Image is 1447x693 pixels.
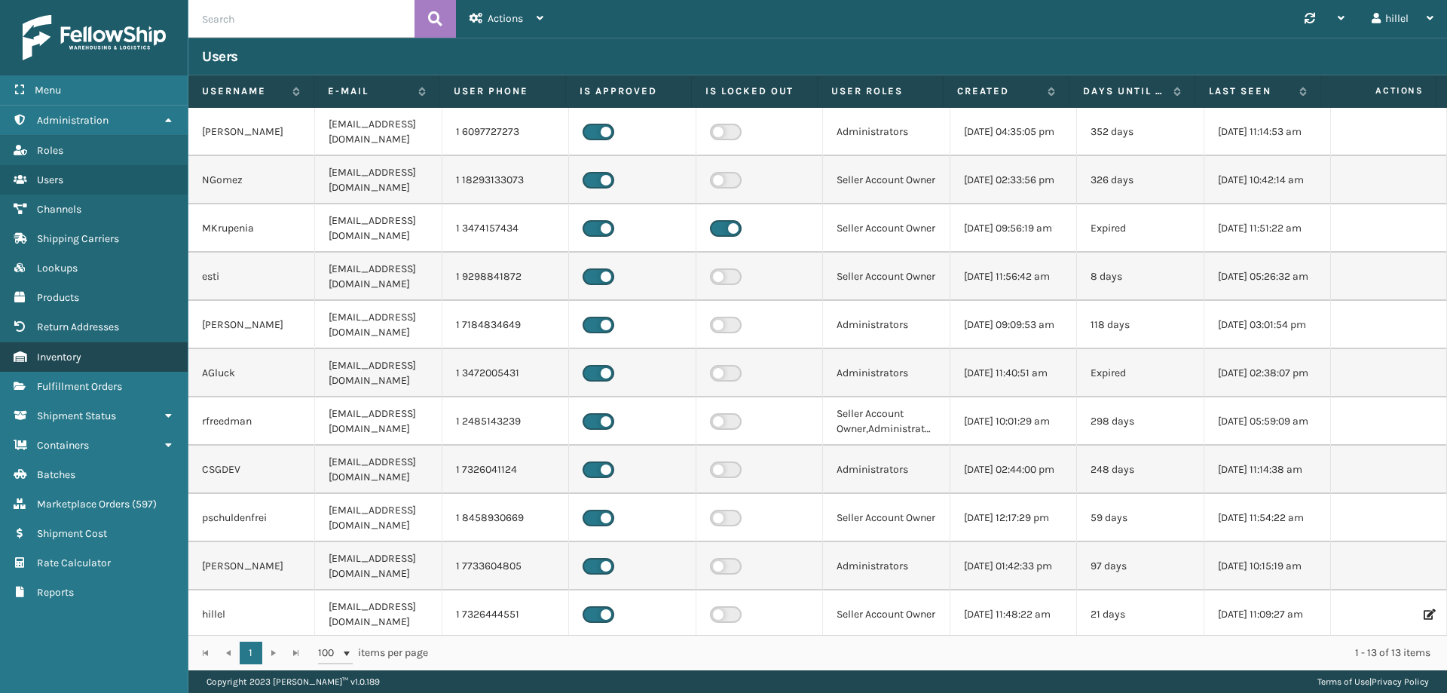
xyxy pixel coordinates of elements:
span: Actions [1326,78,1433,103]
td: [DATE] 11:51:22 am [1204,204,1331,253]
td: Expired [1077,204,1204,253]
td: [EMAIL_ADDRESS][DOMAIN_NAME] [315,156,442,204]
td: 118 days [1077,301,1204,349]
td: [DATE] 09:09:53 am [950,301,1077,349]
td: MKrupenia [188,204,315,253]
td: 1 3474157434 [442,204,569,253]
span: items per page [318,642,428,664]
td: 1 18293133073 [442,156,569,204]
label: User phone [454,84,552,98]
td: 97 days [1077,542,1204,590]
td: [DATE] 05:26:32 am [1204,253,1331,301]
i: Edit [1424,609,1433,620]
td: rfreedman [188,397,315,446]
span: Rate Calculator [37,557,111,569]
td: [DATE] 11:14:38 am [1204,446,1331,494]
p: Copyright 2023 [PERSON_NAME]™ v 1.0.189 [206,670,380,693]
td: 21 days [1077,590,1204,639]
td: 1 2485143239 [442,397,569,446]
span: Menu [35,84,61,97]
td: Administrators [823,108,950,156]
span: Shipping Carriers [37,232,119,245]
td: 59 days [1077,494,1204,542]
span: Containers [37,439,89,452]
td: Seller Account Owner [823,590,950,639]
td: [EMAIL_ADDRESS][DOMAIN_NAME] [315,542,442,590]
a: Terms of Use [1317,676,1369,687]
td: 298 days [1077,397,1204,446]
td: [EMAIL_ADDRESS][DOMAIN_NAME] [315,494,442,542]
td: [EMAIL_ADDRESS][DOMAIN_NAME] [315,301,442,349]
td: Seller Account Owner [823,494,950,542]
td: [DATE] 01:42:33 pm [950,542,1077,590]
td: [EMAIL_ADDRESS][DOMAIN_NAME] [315,204,442,253]
label: User Roles [831,84,929,98]
td: esti [188,253,315,301]
span: Users [37,173,63,186]
td: [EMAIL_ADDRESS][DOMAIN_NAME] [315,108,442,156]
td: NGomez [188,156,315,204]
span: ( 597 ) [132,498,157,511]
td: [PERSON_NAME] [188,542,315,590]
span: Marketplace Orders [37,498,130,511]
td: [DATE] 02:44:00 pm [950,446,1077,494]
td: [DATE] 12:17:29 pm [950,494,1077,542]
td: 1 7326041124 [442,446,569,494]
td: 248 days [1077,446,1204,494]
div: 1 - 13 of 13 items [449,645,1430,661]
span: 100 [318,645,341,661]
td: [DATE] 10:01:29 am [950,397,1077,446]
span: Channels [37,203,81,216]
td: [DATE] 11:56:42 am [950,253,1077,301]
td: 1 7184834649 [442,301,569,349]
td: hillel [188,590,315,639]
td: [EMAIL_ADDRESS][DOMAIN_NAME] [315,446,442,494]
td: 1 3472005431 [442,349,569,397]
span: Inventory [37,351,81,363]
td: [DATE] 03:01:54 pm [1204,301,1331,349]
td: 1 6097727273 [442,108,569,156]
a: 1 [240,642,262,664]
span: Fulfillment Orders [37,380,122,393]
td: CSGDEV [188,446,315,494]
td: 1 8458930669 [442,494,569,542]
td: [DATE] 11:14:53 am [1204,108,1331,156]
td: [EMAIL_ADDRESS][DOMAIN_NAME] [315,253,442,301]
span: Return Addresses [37,320,119,333]
span: Actions [488,12,523,25]
label: E-mail [328,84,411,98]
td: [DATE] 09:56:19 am [950,204,1077,253]
span: Roles [37,144,63,157]
td: pschuldenfrei [188,494,315,542]
td: [DATE] 02:33:56 pm [950,156,1077,204]
td: Seller Account Owner [823,204,950,253]
td: [DATE] 11:48:22 am [950,590,1077,639]
td: 352 days [1077,108,1204,156]
td: [EMAIL_ADDRESS][DOMAIN_NAME] [315,397,442,446]
td: 1 7326444551 [442,590,569,639]
h3: Users [202,48,238,66]
td: 1 7733604805 [442,542,569,590]
td: Administrators [823,446,950,494]
span: Products [37,291,79,304]
td: [DATE] 11:09:27 am [1204,590,1331,639]
td: [EMAIL_ADDRESS][DOMAIN_NAME] [315,349,442,397]
td: [EMAIL_ADDRESS][DOMAIN_NAME] [315,590,442,639]
td: AGluck [188,349,315,397]
td: [DATE] 11:40:51 am [950,349,1077,397]
img: logo [23,15,166,60]
td: [DATE] 10:42:14 am [1204,156,1331,204]
td: Administrators [823,542,950,590]
td: Seller Account Owner [823,156,950,204]
td: [DATE] 05:59:09 am [1204,397,1331,446]
label: Is Approved [580,84,678,98]
span: Batches [37,468,75,481]
a: Privacy Policy [1372,676,1429,687]
span: Reports [37,586,74,599]
td: [PERSON_NAME] [188,108,315,156]
span: Shipment Cost [37,527,107,540]
td: [DATE] 04:35:05 pm [950,108,1077,156]
td: Seller Account Owner,Administrators [823,397,950,446]
label: Created [957,84,1040,98]
td: [DATE] 02:38:07 pm [1204,349,1331,397]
